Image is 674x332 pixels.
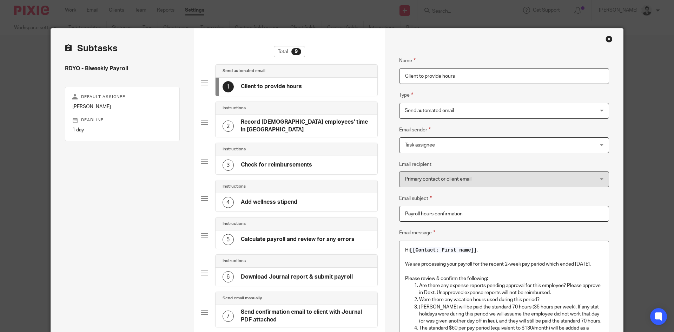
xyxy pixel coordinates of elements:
h4: Check for reimbursements [241,161,312,169]
h2: Subtasks [65,43,118,54]
label: Email message [399,229,435,237]
div: Total [274,46,305,57]
h4: Send automated email [223,68,265,74]
h4: Send confirmation email to client with Journal PDF attached [241,308,370,324]
p: [PERSON_NAME] [72,103,172,110]
div: 4 [223,197,234,208]
label: Type [399,91,413,99]
p: Please review & confirm the following: [405,275,603,282]
h4: Add wellness stipend [241,198,297,206]
p: Hi , [405,247,603,254]
span: Primary contact or client email [405,177,471,182]
div: 3 [223,160,234,171]
h4: Instructions [223,184,246,189]
div: 2 [223,121,234,132]
span: [[Contact: First name]] [410,247,477,253]
p: Deadline [72,117,172,123]
h4: Download Journal report & submit payroll [241,273,353,281]
span: Send automated email [405,108,454,113]
h4: Record [DEMOGRAPHIC_DATA] employees' time in [GEOGRAPHIC_DATA] [241,118,370,134]
div: 1 [223,81,234,92]
h4: Client to provide hours [241,83,302,90]
p: Are there any expense reports pending approval for this employee? Please approve in Dext. Unappro... [419,282,603,297]
label: Email sender [399,126,431,134]
label: Email subject [399,194,432,202]
div: 7 [223,311,234,322]
span: Task assignee [405,143,435,148]
h4: Instructions [223,258,246,264]
p: 1 day [72,126,172,134]
h4: Instructions [223,147,246,152]
div: 9 [291,48,301,55]
div: 5 [223,234,234,245]
div: 6 [223,271,234,282]
input: Subject [399,206,609,222]
label: Name [399,57,416,65]
div: Close this dialog window [606,35,613,43]
h4: Calculate payroll and review for any errors [241,236,355,243]
h4: Instructions [223,221,246,227]
h4: Send email manually [223,295,262,301]
p: Were there any vacation hours used during this period? [419,296,603,303]
h4: Instructions [223,105,246,111]
h4: RDYO - Biweekly Payroll [65,65,180,72]
p: [PERSON_NAME] will be paid the standard 70 hours (35 hours per week). If any stat holidays were d... [419,304,603,325]
label: Email recipient [399,161,431,168]
p: Default assignee [72,94,172,100]
p: We are processing your payroll for the recent 2-week pay period which ended [DATE]. [405,261,603,268]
